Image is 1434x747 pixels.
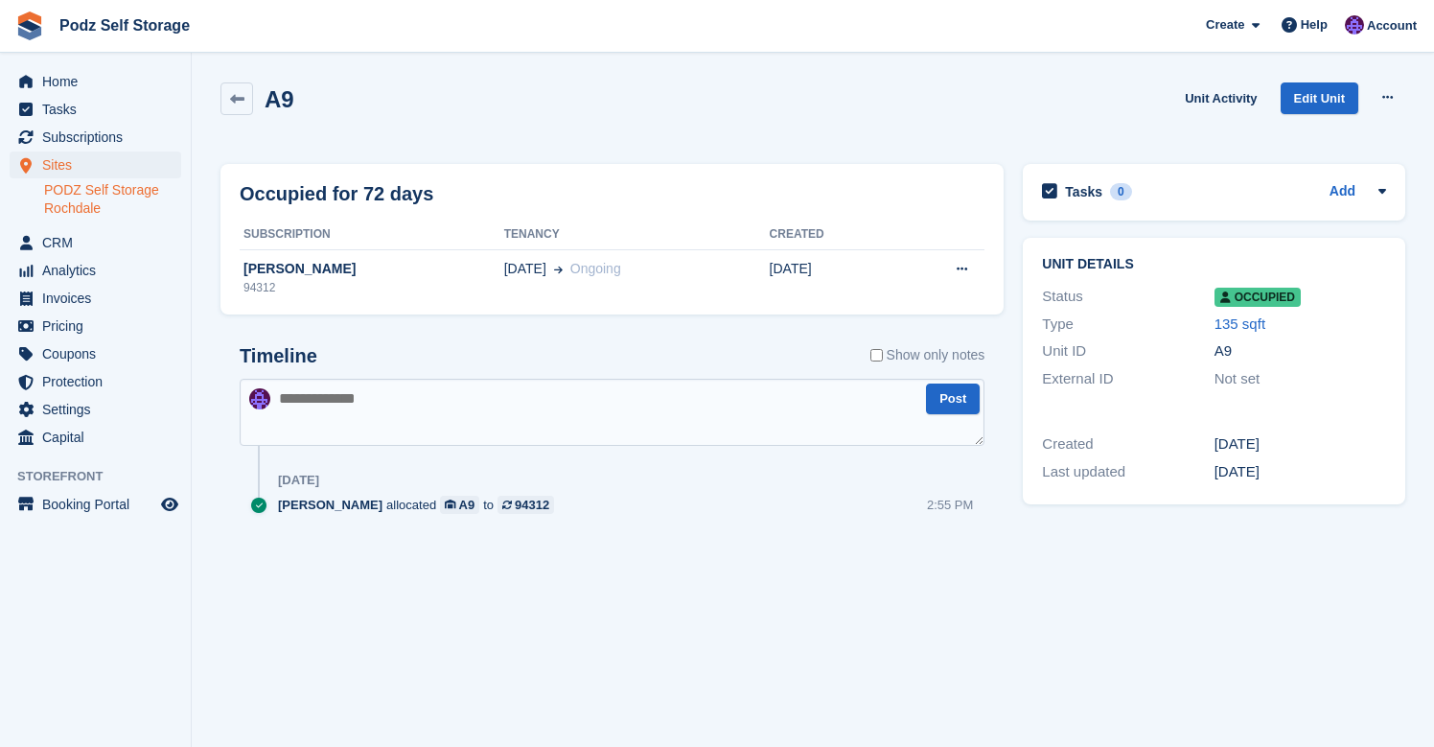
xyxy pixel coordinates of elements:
[10,152,181,178] a: menu
[10,68,181,95] a: menu
[42,491,157,518] span: Booking Portal
[249,388,270,409] img: Jawed Chowdhary
[497,496,554,514] a: 94312
[17,467,191,486] span: Storefront
[158,493,181,516] a: Preview store
[870,345,883,365] input: Show only notes
[44,181,181,218] a: PODZ Self Storage Rochdale
[1110,183,1132,200] div: 0
[1042,257,1386,272] h2: Unit details
[42,96,157,123] span: Tasks
[10,313,181,339] a: menu
[770,249,894,307] td: [DATE]
[240,179,433,208] h2: Occupied for 72 days
[515,496,549,514] div: 94312
[1367,16,1417,35] span: Account
[459,496,475,514] div: A9
[240,259,504,279] div: [PERSON_NAME]
[1345,15,1364,35] img: Jawed Chowdhary
[926,384,980,415] button: Post
[10,124,181,151] a: menu
[1214,315,1265,332] a: 135 sqft
[1214,461,1386,483] div: [DATE]
[1042,340,1214,362] div: Unit ID
[570,261,621,276] span: Ongoing
[10,424,181,451] a: menu
[240,220,504,250] th: Subscription
[42,396,157,423] span: Settings
[42,229,157,256] span: CRM
[870,345,985,365] label: Show only notes
[1042,314,1214,336] div: Type
[1214,433,1386,455] div: [DATE]
[240,345,317,367] h2: Timeline
[42,340,157,367] span: Coupons
[15,12,44,40] img: stora-icon-8386f47178a22dfd0bd8f6a31ec36ba5ce8667c1dd55bd0f319d3a0aa187defe.svg
[770,220,894,250] th: Created
[42,313,157,339] span: Pricing
[265,86,294,112] h2: A9
[10,340,181,367] a: menu
[1214,340,1386,362] div: A9
[1206,15,1244,35] span: Create
[1042,286,1214,308] div: Status
[10,396,181,423] a: menu
[504,220,770,250] th: Tenancy
[42,257,157,284] span: Analytics
[42,285,157,312] span: Invoices
[1042,461,1214,483] div: Last updated
[278,473,319,488] div: [DATE]
[240,279,504,296] div: 94312
[42,68,157,95] span: Home
[278,496,382,514] span: [PERSON_NAME]
[10,368,181,395] a: menu
[440,496,479,514] a: A9
[1281,82,1358,114] a: Edit Unit
[42,424,157,451] span: Capital
[10,491,181,518] a: menu
[1330,181,1355,203] a: Add
[42,152,157,178] span: Sites
[10,257,181,284] a: menu
[1065,183,1102,200] h2: Tasks
[504,259,546,279] span: [DATE]
[1042,433,1214,455] div: Created
[278,496,564,514] div: allocated to
[10,229,181,256] a: menu
[1214,288,1301,307] span: Occupied
[42,124,157,151] span: Subscriptions
[1301,15,1328,35] span: Help
[52,10,197,41] a: Podz Self Storage
[1177,82,1264,114] a: Unit Activity
[10,285,181,312] a: menu
[42,368,157,395] span: Protection
[1214,368,1386,390] div: Not set
[1042,368,1214,390] div: External ID
[927,496,973,514] div: 2:55 PM
[10,96,181,123] a: menu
